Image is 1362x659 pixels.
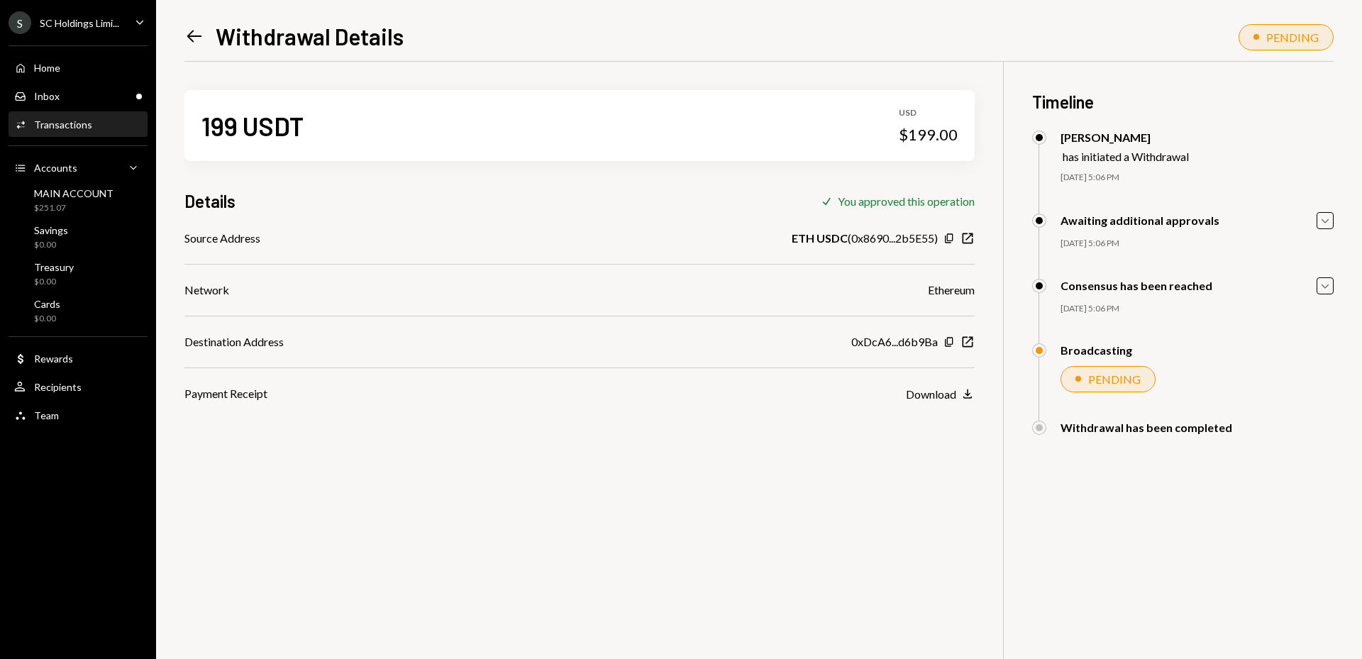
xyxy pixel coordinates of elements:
[9,402,148,428] a: Team
[34,409,59,421] div: Team
[9,294,148,328] a: Cards$0.00
[34,239,68,251] div: $0.00
[201,110,304,142] div: 199 USDT
[792,230,848,247] b: ETH USDC
[34,298,60,310] div: Cards
[906,387,956,401] div: Download
[184,189,236,213] h3: Details
[34,261,74,273] div: Treasury
[216,22,404,50] h1: Withdrawal Details
[792,230,938,247] div: ( 0x8690...2b5E55 )
[9,55,148,80] a: Home
[34,276,74,288] div: $0.00
[899,125,958,145] div: $199.00
[184,230,260,247] div: Source Address
[1061,421,1232,434] div: Withdrawal has been completed
[899,107,958,119] div: USD
[1061,343,1132,357] div: Broadcasting
[9,111,148,137] a: Transactions
[34,381,82,393] div: Recipients
[838,194,975,208] div: You approved this operation
[9,83,148,109] a: Inbox
[1061,238,1334,250] div: [DATE] 5:06 PM
[9,183,148,217] a: MAIN ACCOUNT$251.07
[1266,31,1319,44] div: PENDING
[9,220,148,254] a: Savings$0.00
[9,345,148,371] a: Rewards
[184,333,284,350] div: Destination Address
[34,162,77,174] div: Accounts
[34,118,92,131] div: Transactions
[34,202,113,214] div: $251.07
[928,282,975,299] div: Ethereum
[1088,372,1141,386] div: PENDING
[34,353,73,365] div: Rewards
[40,17,119,29] div: SC Holdings Limi...
[1061,214,1219,227] div: Awaiting additional approvals
[1063,150,1189,163] div: has initiated a Withdrawal
[9,155,148,180] a: Accounts
[9,257,148,291] a: Treasury$0.00
[1061,172,1334,184] div: [DATE] 5:06 PM
[1061,279,1212,292] div: Consensus has been reached
[851,333,938,350] div: 0xDcA6...d6b9Ba
[34,224,68,236] div: Savings
[184,385,267,402] div: Payment Receipt
[1061,303,1334,315] div: [DATE] 5:06 PM
[34,187,113,199] div: MAIN ACCOUNT
[184,282,229,299] div: Network
[906,387,975,402] button: Download
[34,313,60,325] div: $0.00
[34,62,60,74] div: Home
[9,374,148,399] a: Recipients
[9,11,31,34] div: S
[34,90,60,102] div: Inbox
[1061,131,1189,144] div: [PERSON_NAME]
[1032,90,1334,113] h3: Timeline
